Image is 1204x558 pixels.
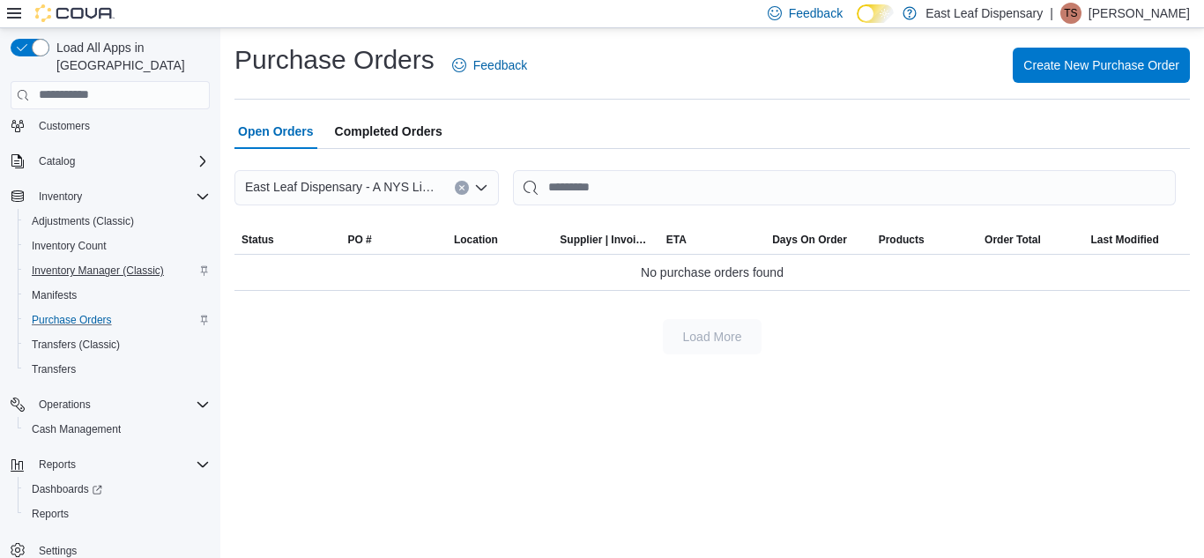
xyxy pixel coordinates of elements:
[25,419,210,440] span: Cash Management
[977,226,1083,254] button: Order Total
[49,39,210,74] span: Load All Apps in [GEOGRAPHIC_DATA]
[857,4,894,23] input: Dark Mode
[25,211,210,232] span: Adjustments (Classic)
[513,170,1176,205] input: This is a search bar. After typing your query, hit enter to filter the results lower in the page.
[32,362,76,376] span: Transfers
[455,181,469,195] button: Clear input
[1064,3,1077,24] span: TS
[39,398,91,412] span: Operations
[925,3,1043,24] p: East Leaf Dispensary
[234,42,435,78] h1: Purchase Orders
[32,186,210,207] span: Inventory
[1023,56,1179,74] span: Create New Purchase Order
[39,458,76,472] span: Reports
[32,482,102,496] span: Dashboards
[18,308,217,332] button: Purchase Orders
[32,394,210,415] span: Operations
[553,226,658,254] button: Supplier | Invoice Number
[25,359,210,380] span: Transfers
[18,258,217,283] button: Inventory Manager (Classic)
[335,114,442,149] span: Completed Orders
[1089,3,1190,24] p: [PERSON_NAME]
[18,417,217,442] button: Cash Management
[4,113,217,138] button: Customers
[560,233,651,247] span: Supplier | Invoice Number
[242,233,274,247] span: Status
[25,479,109,500] a: Dashboards
[772,233,847,247] span: Days On Order
[32,454,83,475] button: Reports
[32,115,97,137] a: Customers
[32,422,121,436] span: Cash Management
[25,334,210,355] span: Transfers (Classic)
[39,154,75,168] span: Catalog
[347,233,371,247] span: PO #
[4,149,217,174] button: Catalog
[32,338,120,352] span: Transfers (Classic)
[1091,233,1159,247] span: Last Modified
[18,332,217,357] button: Transfers (Classic)
[1050,3,1053,24] p: |
[789,4,843,22] span: Feedback
[25,260,210,281] span: Inventory Manager (Classic)
[25,503,76,525] a: Reports
[25,503,210,525] span: Reports
[39,119,90,133] span: Customers
[39,190,82,204] span: Inventory
[25,419,128,440] a: Cash Management
[879,233,925,247] span: Products
[32,151,82,172] button: Catalog
[454,233,498,247] div: Location
[234,226,340,254] button: Status
[445,48,534,83] a: Feedback
[1084,226,1191,254] button: Last Modified
[18,502,217,526] button: Reports
[32,507,69,521] span: Reports
[25,211,141,232] a: Adjustments (Classic)
[32,115,210,137] span: Customers
[25,260,171,281] a: Inventory Manager (Classic)
[25,285,210,306] span: Manifests
[1013,48,1190,83] button: Create New Purchase Order
[32,214,134,228] span: Adjustments (Classic)
[25,309,210,331] span: Purchase Orders
[25,235,210,257] span: Inventory Count
[32,239,107,253] span: Inventory Count
[683,328,742,346] span: Load More
[39,544,77,558] span: Settings
[18,477,217,502] a: Dashboards
[32,151,210,172] span: Catalog
[35,4,115,22] img: Cova
[32,264,164,278] span: Inventory Manager (Classic)
[32,394,98,415] button: Operations
[25,479,210,500] span: Dashboards
[32,288,77,302] span: Manifests
[18,209,217,234] button: Adjustments (Classic)
[238,114,314,149] span: Open Orders
[659,226,765,254] button: ETA
[25,309,119,331] a: Purchase Orders
[4,184,217,209] button: Inventory
[25,334,127,355] a: Transfers (Classic)
[25,235,114,257] a: Inventory Count
[25,285,84,306] a: Manifests
[985,233,1041,247] span: Order Total
[1060,3,1081,24] div: Tayler Swartwood
[18,357,217,382] button: Transfers
[666,233,687,247] span: ETA
[474,181,488,195] button: Open list of options
[32,454,210,475] span: Reports
[340,226,446,254] button: PO #
[765,226,871,254] button: Days On Order
[4,452,217,477] button: Reports
[32,313,112,327] span: Purchase Orders
[663,319,762,354] button: Load More
[32,186,89,207] button: Inventory
[857,23,858,24] span: Dark Mode
[4,392,217,417] button: Operations
[872,226,977,254] button: Products
[18,283,217,308] button: Manifests
[473,56,527,74] span: Feedback
[245,176,437,197] span: East Leaf Dispensary - A NYS Licensed Dispensary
